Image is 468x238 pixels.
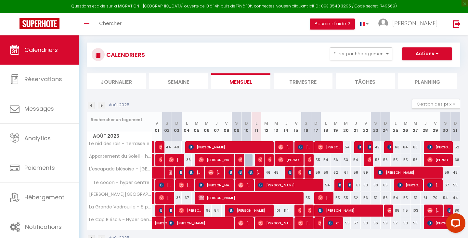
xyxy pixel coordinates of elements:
span: Chercher [99,20,122,27]
div: 59 [381,217,391,229]
div: 84 [212,205,222,217]
span: [PERSON_NAME] [159,154,162,166]
span: [PERSON_NAME] [188,141,272,153]
button: Gestion des prix [412,99,460,109]
span: [PERSON_NAME][GEOGRAPHIC_DATA] [88,192,153,197]
span: [PERSON_NAME] [308,204,311,217]
div: 51 [371,192,381,204]
div: 59 [361,167,371,179]
th: 15 [291,112,301,141]
a: ... [PERSON_NAME] [373,13,446,35]
div: 55 [301,192,311,204]
a: [PERSON_NAME] [152,217,162,230]
th: 25 [391,112,401,141]
span: [PERSON_NAME] [308,166,311,179]
a: [PERSON_NAME] [152,141,155,154]
span: [PERSON_NAME] [387,141,391,153]
span: [PERSON_NAME] [155,214,170,226]
div: 54 [321,179,331,191]
div: 48 [271,167,281,179]
button: Actions [402,47,452,60]
li: Trimestre [274,73,333,89]
img: logout [453,20,461,28]
div: 58 [400,217,410,229]
abbr: J [355,120,357,126]
div: 59 [311,167,321,179]
span: [PERSON_NAME] [298,204,301,217]
span: [PERSON_NAME] [298,166,301,179]
th: 01 [152,112,162,141]
span: Le cocon - hyper centre [88,179,151,186]
span: [PERSON_NAME] [208,166,222,179]
p: Août 2025 [109,102,129,108]
img: Super Booking [19,18,59,29]
abbr: V [225,120,228,126]
li: Journalier [87,73,146,89]
div: 44 [450,192,460,204]
abbr: J [215,120,218,126]
div: 54 [341,141,351,153]
span: [PERSON_NAME] [427,217,451,229]
span: [PERSON_NAME] [238,179,252,191]
span: Réservations [24,75,62,83]
li: Mensuel [211,73,270,89]
div: 54 [391,192,401,204]
div: 49 [371,141,381,153]
abbr: D [454,120,457,126]
span: [PERSON_NAME] [427,179,441,191]
div: 55 [400,154,410,166]
div: 61 [421,192,431,204]
span: [PERSON_NAME] [199,179,232,191]
span: [PERSON_NAME] [258,154,261,166]
span: Le Cap Blésois - Hyper centre [88,217,153,222]
div: 63 [391,141,401,153]
th: 06 [201,112,212,141]
span: [PERSON_NAME] [228,204,272,217]
input: Rechercher un logement... [91,114,148,126]
div: 36 [172,192,182,204]
div: 44 [162,141,172,153]
abbr: S [305,120,307,126]
div: 70 [430,192,440,204]
th: 26 [400,112,410,141]
abbr: J [424,120,427,126]
span: [PERSON_NAME] [258,217,292,229]
div: 55 [331,192,341,204]
abbr: M [334,120,338,126]
span: Analytics [24,134,51,142]
span: Calendriers [24,46,58,54]
span: [PERSON_NAME] [288,166,291,179]
div: 115 [400,205,410,217]
abbr: V [364,120,367,126]
div: 63 [361,179,371,191]
div: 54 [351,154,361,166]
div: 60 [410,141,421,153]
div: 55 [341,192,351,204]
span: [PERSON_NAME] [427,141,451,153]
th: 14 [281,112,291,141]
img: ... [378,19,388,28]
abbr: V [434,120,437,126]
div: 53 [361,192,371,204]
th: 28 [421,112,431,141]
th: 03 [172,112,182,141]
span: [PERSON_NAME] [397,179,421,191]
th: 13 [271,112,281,141]
span: [PERSON_NAME] [PERSON_NAME] [298,141,311,153]
th: 09 [231,112,241,141]
li: Semaine [149,73,208,89]
span: [PERSON_NAME] [318,141,341,153]
div: 55 [391,154,401,166]
span: [PERSON_NAME] [169,217,232,229]
th: 27 [410,112,421,141]
span: L'escapade blésoise - [GEOGRAPHIC_DATA] [88,167,153,171]
div: 58 [361,217,371,229]
div: 58 [351,167,361,179]
abbr: L [186,120,188,126]
div: 48 [450,167,460,179]
div: 56 [331,154,341,166]
div: 53 [371,154,381,166]
div: 61 [341,167,351,179]
span: [PERSON_NAME] [169,166,172,179]
abbr: M [195,120,199,126]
